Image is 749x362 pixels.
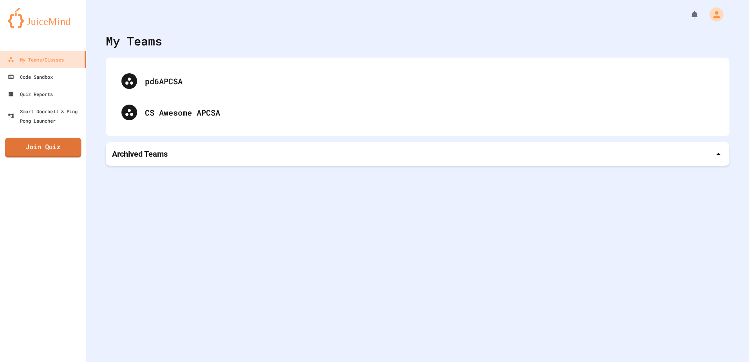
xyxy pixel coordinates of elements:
[8,55,64,64] div: My Teams/Classes
[114,97,722,128] div: CS Awesome APCSA
[145,75,714,87] div: pd6APCSA
[114,65,722,97] div: pd6APCSA
[106,32,162,50] div: My Teams
[8,107,83,125] div: Smart Doorbell & Ping Pong Launcher
[675,8,701,21] div: My Notifications
[8,8,78,28] img: logo-orange.svg
[8,72,53,81] div: Code Sandbox
[145,107,714,118] div: CS Awesome APCSA
[5,138,81,157] a: Join Quiz
[701,5,725,24] div: My Account
[8,89,53,99] div: Quiz Reports
[112,148,168,159] p: Archived Teams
